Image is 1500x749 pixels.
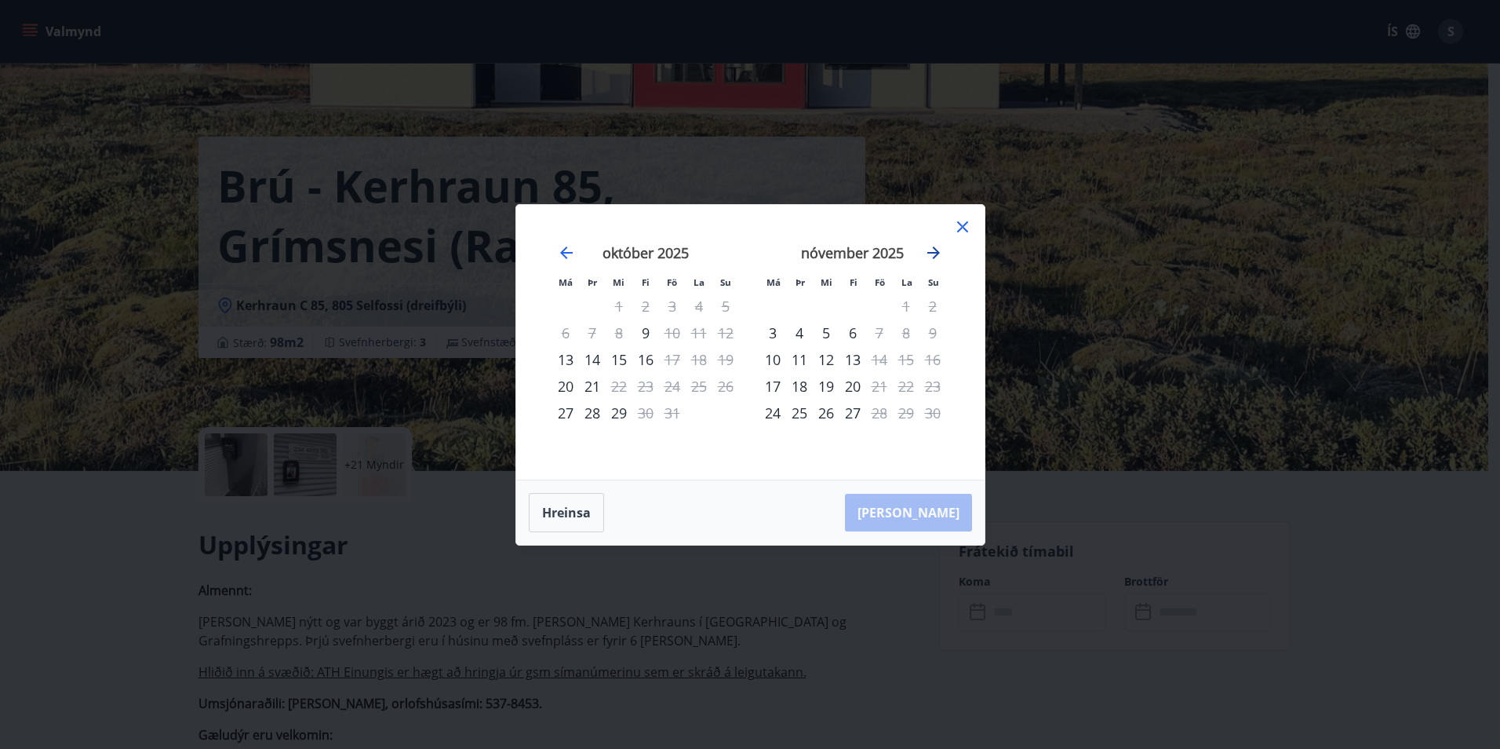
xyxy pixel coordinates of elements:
[813,373,839,400] td: Choose miðvikudagur, 19. nóvember 2025 as your check-in date. It’s available.
[786,400,813,426] div: 25
[659,346,686,373] div: Aðeins útritun í boði
[919,400,946,426] td: Not available. sunnudagur, 30. nóvember 2025
[813,320,839,346] div: 5
[893,373,919,400] td: Not available. laugardagur, 22. nóvember 2025
[632,346,659,373] div: 16
[786,320,813,346] td: Choose þriðjudagur, 4. nóvember 2025 as your check-in date. It’s available.
[759,346,786,373] div: Aðeins innritun í boði
[839,320,866,346] div: 6
[606,400,632,426] div: 29
[606,373,632,400] div: Aðeins útritun í boði
[919,293,946,320] td: Not available. sunnudagur, 2. nóvember 2025
[632,293,659,320] td: Not available. fimmtudagur, 2. október 2025
[893,293,919,320] td: Not available. laugardagur, 1. nóvember 2025
[686,346,712,373] td: Not available. laugardagur, 18. október 2025
[866,346,893,373] div: Aðeins útritun í boði
[659,346,686,373] td: Not available. föstudagur, 17. október 2025
[866,373,893,400] div: Aðeins útritun í boði
[928,276,939,288] small: Su
[579,346,606,373] div: 14
[552,400,579,426] td: Choose mánudagur, 27. október 2025 as your check-in date. It’s available.
[686,373,712,400] td: Not available. laugardagur, 25. október 2025
[535,224,966,461] div: Calendar
[924,243,943,262] div: Move forward to switch to the next month.
[632,373,659,400] td: Not available. fimmtudagur, 23. október 2025
[694,276,704,288] small: La
[893,400,919,426] td: Not available. laugardagur, 29. nóvember 2025
[712,346,739,373] td: Not available. sunnudagur, 19. október 2025
[813,346,839,373] div: 12
[552,400,579,426] div: Aðeins innritun í boði
[766,276,781,288] small: Má
[712,373,739,400] td: Not available. sunnudagur, 26. október 2025
[759,400,786,426] div: Aðeins innritun í boði
[796,276,805,288] small: Þr
[813,320,839,346] td: Choose miðvikudagur, 5. nóvember 2025 as your check-in date. It’s available.
[901,276,912,288] small: La
[632,400,659,426] td: Not available. fimmtudagur, 30. október 2025
[712,320,739,346] td: Not available. sunnudagur, 12. október 2025
[642,276,650,288] small: Fi
[632,400,659,426] div: Aðeins útritun í boði
[667,276,677,288] small: Fö
[613,276,624,288] small: Mi
[579,400,606,426] td: Choose þriðjudagur, 28. október 2025 as your check-in date. It’s available.
[557,243,576,262] div: Move backward to switch to the previous month.
[579,346,606,373] td: Choose þriðjudagur, 14. október 2025 as your check-in date. It’s available.
[552,346,579,373] div: Aðeins innritun í boði
[552,373,579,400] td: Choose mánudagur, 20. október 2025 as your check-in date. It’s available.
[919,346,946,373] td: Not available. sunnudagur, 16. nóvember 2025
[686,320,712,346] td: Not available. laugardagur, 11. október 2025
[866,400,893,426] div: Aðeins útritun í boði
[839,346,866,373] td: Choose fimmtudagur, 13. nóvember 2025 as your check-in date. It’s available.
[839,373,866,400] td: Choose fimmtudagur, 20. nóvember 2025 as your check-in date. It’s available.
[659,320,686,346] td: Not available. föstudagur, 10. október 2025
[875,276,885,288] small: Fö
[712,293,739,320] td: Not available. sunnudagur, 5. október 2025
[866,320,893,346] td: Not available. föstudagur, 7. nóvember 2025
[603,243,689,262] strong: október 2025
[893,346,919,373] td: Not available. laugardagur, 15. nóvember 2025
[839,400,866,426] td: Choose fimmtudagur, 27. nóvember 2025 as your check-in date. It’s available.
[552,346,579,373] td: Choose mánudagur, 13. október 2025 as your check-in date. It’s available.
[606,373,632,400] td: Not available. miðvikudagur, 22. október 2025
[606,346,632,373] td: Choose miðvikudagur, 15. október 2025 as your check-in date. It’s available.
[720,276,731,288] small: Su
[529,493,604,532] button: Hreinsa
[786,320,813,346] div: 4
[839,320,866,346] td: Choose fimmtudagur, 6. nóvember 2025 as your check-in date. It’s available.
[579,373,606,400] div: 21
[759,373,786,400] td: Choose mánudagur, 17. nóvember 2025 as your check-in date. It’s available.
[866,320,893,346] div: Aðeins útritun í boði
[866,400,893,426] td: Not available. föstudagur, 28. nóvember 2025
[606,346,632,373] div: 15
[659,320,686,346] div: Aðeins útritun í boði
[579,400,606,426] div: 28
[786,346,813,373] div: 11
[813,400,839,426] div: 26
[659,293,686,320] td: Not available. föstudagur, 3. október 2025
[632,346,659,373] td: Choose fimmtudagur, 16. október 2025 as your check-in date. It’s available.
[866,346,893,373] td: Not available. föstudagur, 14. nóvember 2025
[801,243,904,262] strong: nóvember 2025
[606,293,632,320] td: Not available. miðvikudagur, 1. október 2025
[866,373,893,400] td: Not available. föstudagur, 21. nóvember 2025
[606,400,632,426] td: Choose miðvikudagur, 29. október 2025 as your check-in date. It’s available.
[686,293,712,320] td: Not available. laugardagur, 4. október 2025
[813,346,839,373] td: Choose miðvikudagur, 12. nóvember 2025 as your check-in date. It’s available.
[813,373,839,400] div: 19
[839,346,866,373] div: 13
[893,320,919,346] td: Not available. laugardagur, 8. nóvember 2025
[579,373,606,400] td: Choose þriðjudagur, 21. október 2025 as your check-in date. It’s available.
[813,400,839,426] td: Choose miðvikudagur, 26. nóvember 2025 as your check-in date. It’s available.
[839,373,866,400] div: 20
[919,320,946,346] td: Not available. sunnudagur, 9. nóvember 2025
[759,320,786,346] div: Aðeins innritun í boði
[786,373,813,400] td: Choose þriðjudagur, 18. nóvember 2025 as your check-in date. It’s available.
[850,276,857,288] small: Fi
[759,320,786,346] td: Choose mánudagur, 3. nóvember 2025 as your check-in date. It’s available.
[552,373,579,400] div: Aðeins innritun í boði
[588,276,597,288] small: Þr
[786,400,813,426] td: Choose þriðjudagur, 25. nóvember 2025 as your check-in date. It’s available.
[786,373,813,400] div: 18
